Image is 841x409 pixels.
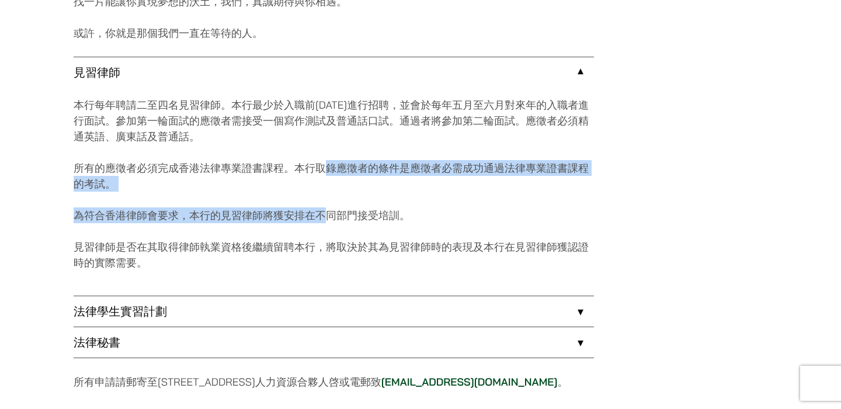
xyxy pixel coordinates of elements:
a: 法律學生實習計劃 [74,296,594,327]
div: 見習律師 [74,88,594,296]
p: 所有申請請郵寄至[STREET_ADDRESS]人力資源合夥人啓或電郵致 。 [74,374,594,390]
p: 本行每年聘請二至四名見習律師。本行最少於入職前[DATE]進行招聘，並會於每年五月至六月對來年的入職者進行面試。參加第一輪面試的應徵者需接受一個寫作測試及普通話口試。通過者將參加第二輪面試。應徵... [74,97,594,144]
p: 或許，你就是那個我們一直在等待的人。 [74,25,594,41]
p: 為符合香港律師會要求，本行的見習律師將獲安排在不同部門接受培訓。 [74,207,594,223]
a: 法律秘書 [74,327,594,358]
a: [EMAIL_ADDRESS][DOMAIN_NAME] [381,375,558,389]
p: 所有的應徵者必須完成香港法律專業證書課程。本行取錄應徵者的條件是應徵者必需成功通過法律專業證書課程的考試。 [74,160,594,192]
a: 見習律師 [74,57,594,88]
p: 見習律師是否在其取得律師執業資格後繼續留聘本行，將取決於其為見習律師時的表現及本行在見習律師獲認證時的實際需要。 [74,239,594,271]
